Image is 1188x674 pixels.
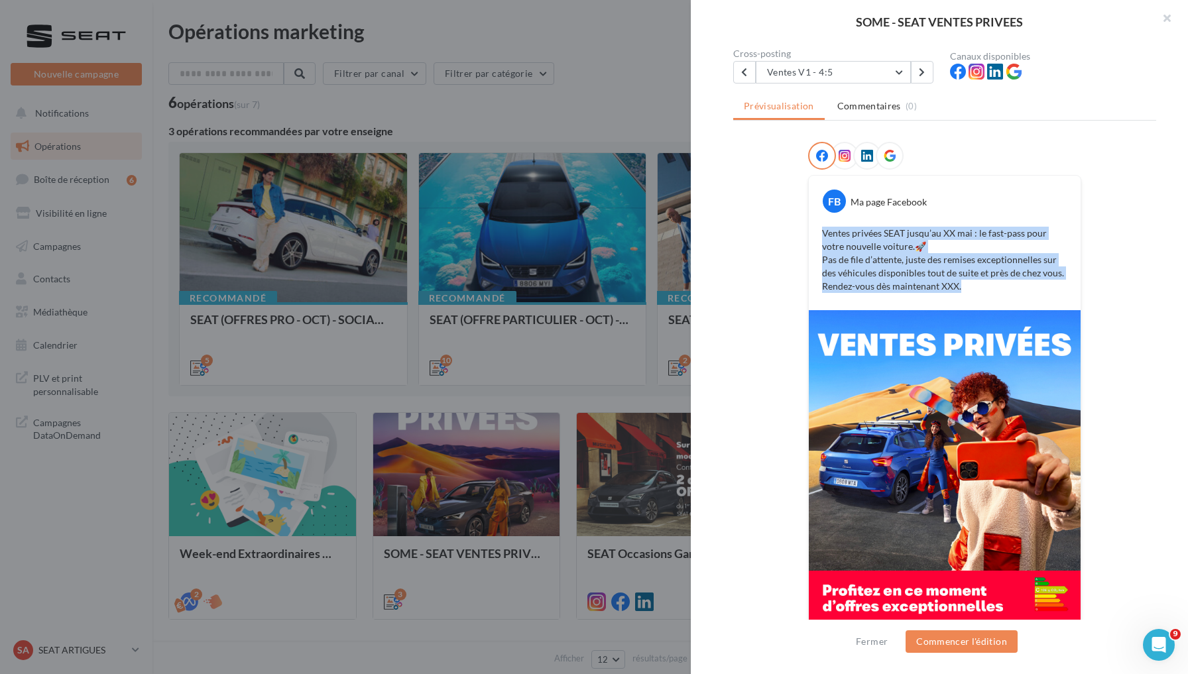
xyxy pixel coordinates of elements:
iframe: Intercom live chat [1143,629,1175,661]
span: Commentaires [837,99,901,113]
div: Canaux disponibles [950,52,1156,61]
button: Commencer l'édition [906,630,1018,653]
button: Ventes V1 - 4:5 [756,61,911,84]
span: (0) [906,101,917,111]
p: Ventes privées SEAT jusqu’au XX mai : le fast-pass pour votre nouvelle voiture.🚀 Pas de file d’at... [822,227,1067,293]
span: 9 [1170,629,1181,640]
div: SOME - SEAT VENTES PRIVEES [712,16,1167,28]
button: Fermer [851,634,893,649]
div: Ma page Facebook [851,196,927,209]
div: Cross-posting [733,49,939,58]
div: FB [823,190,846,213]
